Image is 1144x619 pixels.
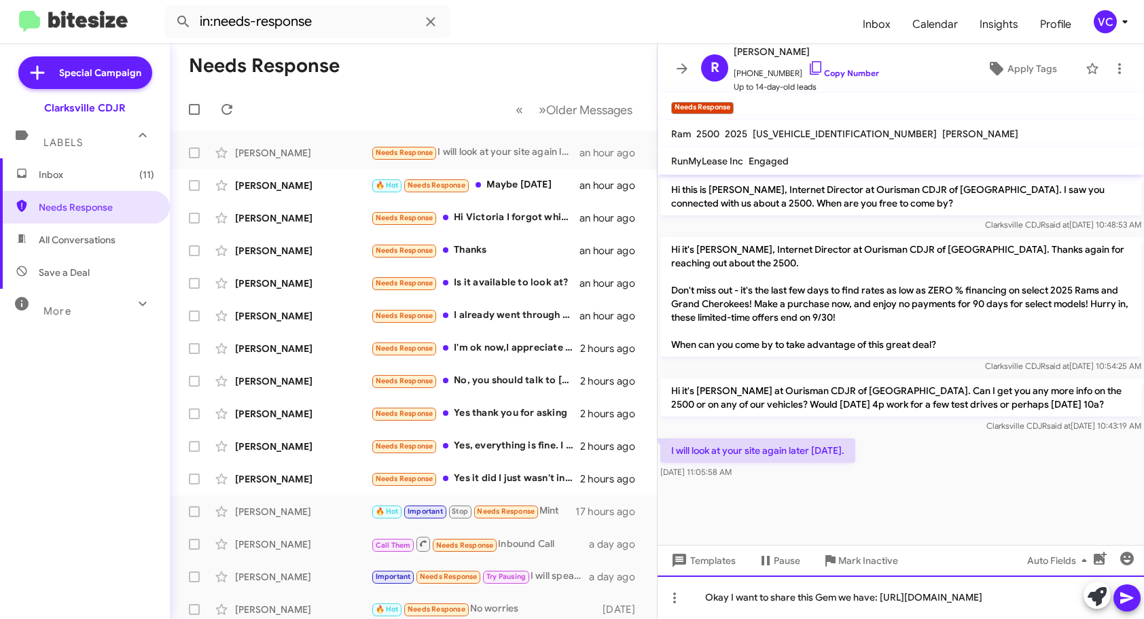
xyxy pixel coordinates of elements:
[235,309,371,323] div: [PERSON_NAME]
[852,5,901,44] a: Inbox
[43,137,83,149] span: Labels
[671,102,734,114] small: Needs Response
[985,361,1141,371] span: Clarksville CDJR [DATE] 10:54:25 AM
[601,603,646,616] div: [DATE]
[376,572,411,581] span: Important
[579,244,646,258] div: an hour ago
[376,507,399,516] span: 🔥 Hot
[942,128,1018,140] span: [PERSON_NAME]
[235,211,371,225] div: [PERSON_NAME]
[235,537,371,551] div: [PERSON_NAME]
[1016,548,1103,573] button: Auto Fields
[436,541,494,550] span: Needs Response
[671,155,743,167] span: RunMyLease Inc
[1029,5,1082,44] a: Profile
[59,66,141,79] span: Special Campaign
[235,440,371,453] div: [PERSON_NAME]
[376,344,433,353] span: Needs Response
[371,601,601,617] div: No worries
[371,177,579,193] div: Maybe [DATE]
[235,179,371,192] div: [PERSON_NAME]
[696,128,719,140] span: 2500
[531,96,641,124] button: Next
[376,148,433,157] span: Needs Response
[371,373,580,389] div: No, you should talk to [PERSON_NAME] or [PERSON_NAME]. We are on the way to buy the same car from...
[969,5,1029,44] a: Insights
[164,5,450,38] input: Search
[371,145,579,160] div: I will look at your site again later [DATE].
[235,570,371,584] div: [PERSON_NAME]
[408,507,443,516] span: Important
[658,548,747,573] button: Templates
[579,179,646,192] div: an hour ago
[371,471,580,487] div: Yes it did I just wasn't interested in the vehicles thanks
[589,537,646,551] div: a day ago
[580,374,646,388] div: 2 hours ago
[580,472,646,486] div: 2 hours ago
[139,168,154,181] span: (11)
[235,472,371,486] div: [PERSON_NAME]
[808,68,879,78] a: Copy Number
[985,219,1141,230] span: Clarksville CDJR [DATE] 10:48:53 AM
[235,342,371,355] div: [PERSON_NAME]
[371,275,579,291] div: Is it available to look at?
[235,407,371,421] div: [PERSON_NAME]
[811,548,909,573] button: Mark Inactive
[408,181,465,190] span: Needs Response
[749,155,789,167] span: Engaged
[235,374,371,388] div: [PERSON_NAME]
[1007,56,1057,81] span: Apply Tags
[371,243,579,258] div: Thanks
[376,311,433,320] span: Needs Response
[671,128,691,140] span: Ram
[1045,361,1069,371] span: said at
[660,467,732,477] span: [DATE] 11:05:58 AM
[1027,548,1092,573] span: Auto Fields
[376,376,433,385] span: Needs Response
[371,503,575,519] div: Mint
[838,548,898,573] span: Mark Inactive
[579,309,646,323] div: an hour ago
[734,80,879,94] span: Up to 14-day-old leads
[660,378,1141,417] p: Hi it's [PERSON_NAME] at Ourisman CDJR of [GEOGRAPHIC_DATA]. Can I get you any more info on the 2...
[235,146,371,160] div: [PERSON_NAME]
[39,168,154,181] span: Inbox
[376,541,411,550] span: Call Them
[734,60,879,80] span: [PHONE_NUMBER]
[580,342,646,355] div: 2 hours ago
[507,96,531,124] button: Previous
[235,603,371,616] div: [PERSON_NAME]
[658,576,1144,619] div: Okay I want to share this Gem we have: [URL][DOMAIN_NAME]
[235,244,371,258] div: [PERSON_NAME]
[18,56,152,89] a: Special Campaign
[376,246,433,255] span: Needs Response
[901,5,969,44] a: Calendar
[39,266,90,279] span: Save a Deal
[539,101,546,118] span: »
[371,340,580,356] div: I'm ok now,I appreciate the follow ups
[376,605,399,614] span: 🔥 Hot
[235,505,371,518] div: [PERSON_NAME]
[668,548,736,573] span: Templates
[452,507,468,516] span: Stop
[580,440,646,453] div: 2 hours ago
[371,535,589,552] div: Inbound Call
[43,305,71,317] span: More
[235,277,371,290] div: [PERSON_NAME]
[39,200,154,214] span: Needs Response
[508,96,641,124] nav: Page navigation example
[189,55,340,77] h1: Needs Response
[371,406,580,421] div: Yes thank you for asking
[371,569,589,584] div: I will speak with my wife and get back to u
[589,570,646,584] div: a day ago
[575,505,646,518] div: 17 hours ago
[711,57,719,79] span: R
[376,474,433,483] span: Needs Response
[516,101,523,118] span: «
[753,128,937,140] span: [US_VEHICLE_IDENTIFICATION_NUMBER]
[376,442,433,450] span: Needs Response
[376,213,433,222] span: Needs Response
